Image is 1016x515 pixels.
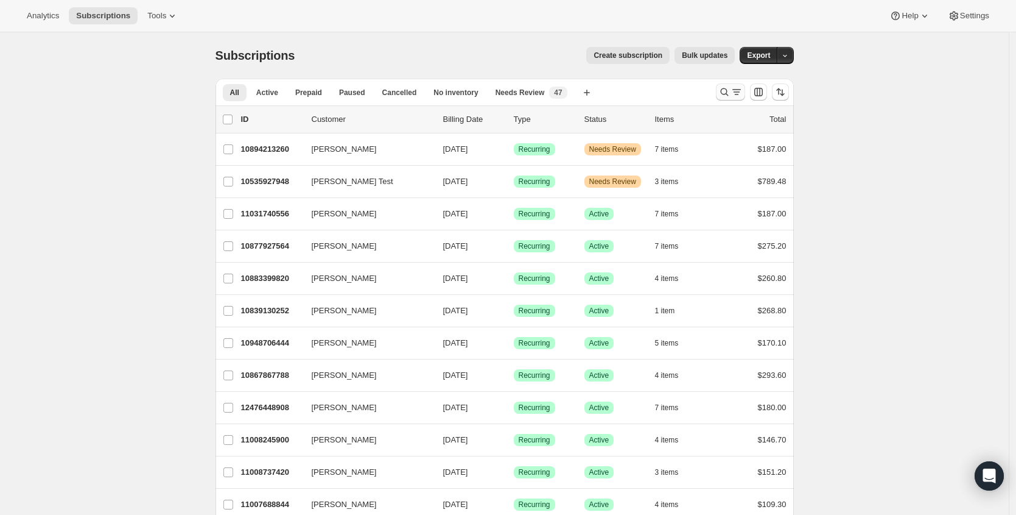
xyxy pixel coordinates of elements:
[655,403,679,413] span: 7 items
[975,461,1004,491] div: Open Intercom Messenger
[382,88,417,98] span: Cancelled
[140,7,186,24] button: Tools
[902,11,918,21] span: Help
[758,500,787,509] span: $109.30
[941,7,997,24] button: Settings
[241,113,302,126] p: ID
[655,335,692,352] button: 5 items
[758,371,787,380] span: $293.60
[241,367,787,384] div: 10867867788[PERSON_NAME][DATE]SuccessRecurringSuccessActive4 items$293.60
[514,113,575,126] div: Type
[241,141,787,158] div: 10894213260[PERSON_NAME][DATE]SuccessRecurringWarningNeeds Review7 items$187.00
[589,144,636,154] span: Needs Review
[241,176,302,188] p: 10535927948
[147,11,166,21] span: Tools
[584,113,645,126] p: Status
[655,241,679,251] span: 7 items
[655,432,692,449] button: 4 items
[589,371,609,380] span: Active
[241,337,302,349] p: 10948706444
[230,88,239,98] span: All
[443,306,468,315] span: [DATE]
[443,371,468,380] span: [DATE]
[443,467,468,477] span: [DATE]
[312,466,377,478] span: [PERSON_NAME]
[19,7,66,24] button: Analytics
[312,434,377,446] span: [PERSON_NAME]
[241,399,787,416] div: 12476448908[PERSON_NAME][DATE]SuccessRecurringSuccessActive7 items$180.00
[758,241,787,250] span: $275.20
[215,49,295,62] span: Subscriptions
[519,209,550,219] span: Recurring
[747,51,770,60] span: Export
[241,272,302,285] p: 10883399820
[960,11,989,21] span: Settings
[655,302,688,319] button: 1 item
[758,403,787,412] span: $180.00
[589,435,609,445] span: Active
[655,399,692,416] button: 7 items
[241,143,302,155] p: 10894213260
[577,84,597,101] button: Create new view
[758,338,787,347] span: $170.10
[304,463,426,482] button: [PERSON_NAME]
[433,88,478,98] span: No inventory
[241,208,302,220] p: 11031740556
[312,305,377,317] span: [PERSON_NAME]
[312,240,377,252] span: [PERSON_NAME]
[76,11,130,21] span: Subscriptions
[312,143,377,155] span: [PERSON_NAME]
[304,366,426,385] button: [PERSON_NAME]
[655,496,692,513] button: 4 items
[519,274,550,283] span: Recurring
[655,205,692,222] button: 7 items
[241,432,787,449] div: 11008245900[PERSON_NAME][DATE]SuccessRecurringSuccessActive4 items$146.70
[682,51,727,60] span: Bulk updates
[443,338,468,347] span: [DATE]
[758,435,787,444] span: $146.70
[655,367,692,384] button: 4 items
[312,369,377,382] span: [PERSON_NAME]
[655,464,692,481] button: 3 items
[241,305,302,317] p: 10839130252
[295,88,322,98] span: Prepaid
[655,274,679,283] span: 4 items
[443,435,468,444] span: [DATE]
[241,270,787,287] div: 10883399820[PERSON_NAME][DATE]SuccessRecurringSuccessActive4 items$260.80
[443,177,468,186] span: [DATE]
[655,306,675,316] span: 1 item
[882,7,937,24] button: Help
[27,11,59,21] span: Analytics
[241,499,302,511] p: 11007688844
[312,337,377,349] span: [PERSON_NAME]
[304,269,426,288] button: [PERSON_NAME]
[519,306,550,316] span: Recurring
[519,144,550,154] span: Recurring
[655,500,679,510] span: 4 items
[589,177,636,186] span: Needs Review
[519,500,550,510] span: Recurring
[589,306,609,316] span: Active
[304,236,426,256] button: [PERSON_NAME]
[443,500,468,509] span: [DATE]
[758,306,787,315] span: $268.80
[758,144,787,154] span: $187.00
[241,466,302,478] p: 11008737420
[519,371,550,380] span: Recurring
[241,113,787,126] div: IDCustomerBilling DateTypeStatusItemsTotal
[241,434,302,446] p: 11008245900
[589,209,609,219] span: Active
[519,403,550,413] span: Recurring
[312,272,377,285] span: [PERSON_NAME]
[312,176,393,188] span: [PERSON_NAME] Test
[772,83,789,101] button: Sort the results
[304,495,426,514] button: [PERSON_NAME]
[758,467,787,477] span: $151.20
[443,241,468,250] span: [DATE]
[443,403,468,412] span: [DATE]
[304,398,426,417] button: [PERSON_NAME]
[740,47,777,64] button: Export
[241,335,787,352] div: 10948706444[PERSON_NAME][DATE]SuccessRecurringSuccessActive5 items$170.10
[312,208,377,220] span: [PERSON_NAME]
[304,333,426,353] button: [PERSON_NAME]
